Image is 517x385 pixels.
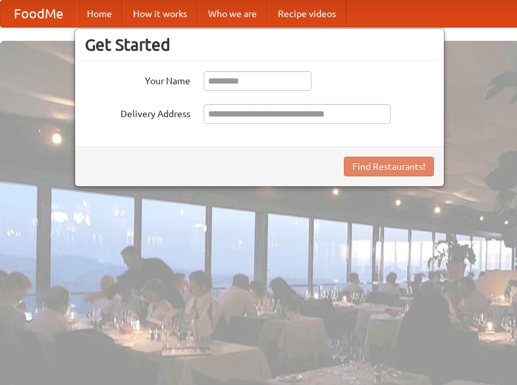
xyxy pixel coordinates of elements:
[85,104,190,120] label: Delivery Address
[85,71,190,88] label: Your Name
[122,1,198,27] a: How it works
[344,157,434,176] button: Find Restaurants!
[1,1,76,27] a: FoodMe
[76,1,122,27] a: Home
[85,35,434,55] h3: Get Started
[198,1,267,27] a: Who we are
[267,1,346,27] a: Recipe videos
